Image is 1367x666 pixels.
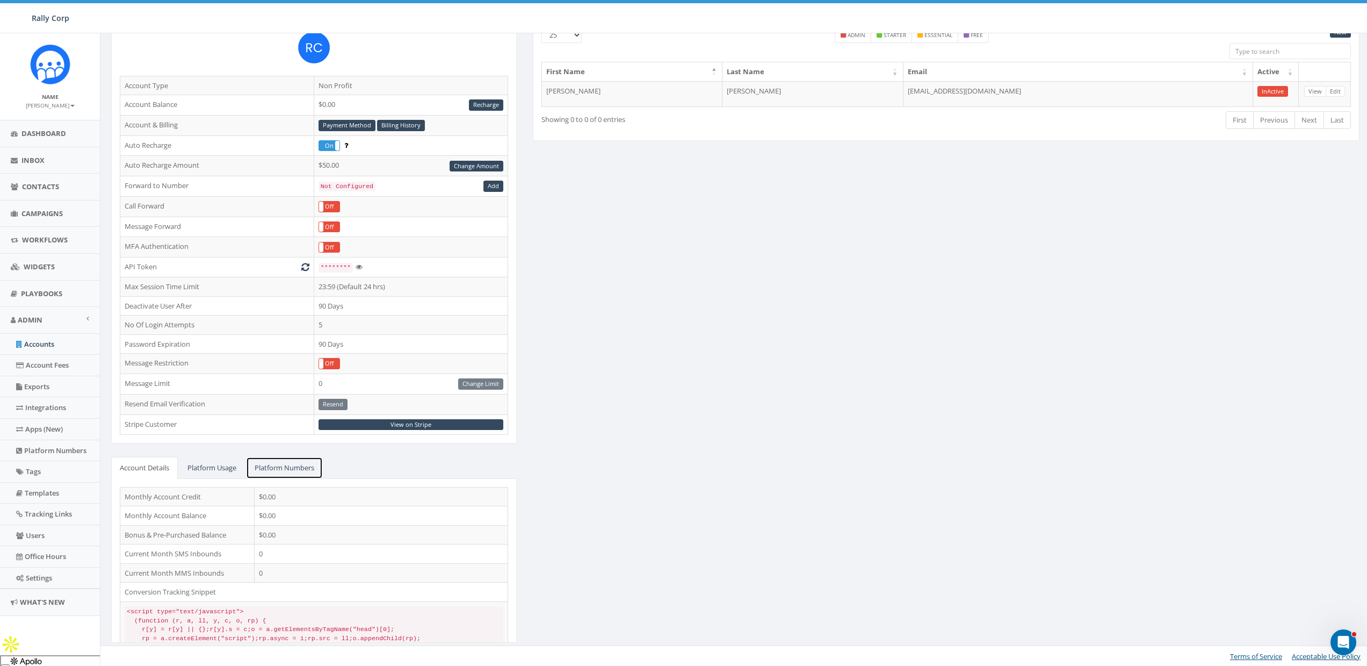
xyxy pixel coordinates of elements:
div: OnOff [319,140,340,152]
a: Change Amount [450,161,503,172]
input: Type to search [1229,43,1351,59]
span: Admin [18,315,42,325]
a: Platform Usage [179,457,245,479]
td: Resend Email Verification [120,394,314,414]
span: Workflows [22,235,68,245]
div: OnOff [319,242,340,253]
a: Add [483,181,503,192]
td: Monthly Account Balance [120,506,255,526]
td: $50.00 [314,156,508,176]
td: Conversion Tracking Snippet [120,583,508,602]
span: Enable to prevent campaign failure. [344,140,348,150]
label: On [319,141,339,151]
small: starter [884,31,906,39]
td: Monthly Account Credit [120,487,255,506]
code: <script type="text/javascript"> (function (r, a, ll, y, c, o, rp) { r[y] = r[y] || {};r[y].s = c;... [125,606,503,662]
td: $0.00 [255,487,508,506]
a: Terms of Service [1230,651,1282,661]
td: $0.00 [255,506,508,526]
td: Password Expiration [120,334,314,354]
label: Off [319,359,339,369]
a: First [1226,111,1254,129]
td: Auto Recharge [120,135,314,156]
td: Bonus & Pre-Purchased Balance [120,525,255,545]
td: Message Forward [120,217,314,237]
td: 0 [255,563,508,583]
th: Email: activate to sort column ascending [903,62,1253,81]
td: $0.00 [314,95,508,116]
a: Platform Numbers [246,457,323,479]
td: [PERSON_NAME] [722,81,903,107]
span: What's New [20,597,65,607]
a: Payment Method [319,120,375,131]
a: Edit [1326,86,1345,97]
small: [PERSON_NAME] [26,102,75,109]
td: [PERSON_NAME] [542,81,723,107]
a: Recharge [469,99,503,111]
small: essential [924,31,952,39]
a: View [1304,86,1326,97]
a: Next [1294,111,1324,129]
td: 0 [314,374,508,394]
td: API Token [120,257,314,277]
td: No Of Login Attempts [120,316,314,335]
span: Campaigns [21,209,63,218]
div: Showing 0 to 0 of 0 entries [541,110,870,125]
span: Inbox [21,155,45,165]
a: InActive [1257,86,1288,97]
td: 90 Days [314,296,508,316]
td: 0 [255,545,508,564]
td: Current Month SMS Inbounds [120,545,255,564]
td: Stripe Customer [120,414,314,435]
iframe: Intercom live chat [1330,629,1356,655]
a: [PERSON_NAME] [26,100,75,110]
td: $0.00 [255,525,508,545]
td: 90 Days [314,334,508,354]
td: Message Limit [120,374,314,394]
small: admin [848,31,865,39]
a: Acceptable Use Policy [1292,651,1361,661]
td: Max Session Time Limit [120,277,314,296]
a: Account Details [111,457,178,479]
label: Off [319,202,339,212]
img: Icon_1.png [30,44,70,84]
img: RallyCorp-icon.png [294,27,334,68]
td: Forward to Number [120,176,314,197]
th: First Name: activate to sort column descending [542,62,723,81]
a: Previous [1253,111,1295,129]
span: Rally Corp [32,13,69,23]
label: Off [319,222,339,232]
i: Generate New Token [301,263,309,270]
a: View on Stripe [319,419,503,431]
td: 23:59 (Default 24 hrs) [314,277,508,296]
a: Billing History [377,120,425,131]
span: Widgets [24,262,55,271]
span: Dashboard [21,128,66,138]
td: Call Forward [120,196,314,217]
th: Last Name: activate to sort column ascending [722,62,903,81]
a: Last [1323,111,1351,129]
small: Name [42,93,59,101]
small: free [971,31,983,39]
code: Not Configured [319,182,375,191]
div: OnOff [319,201,340,212]
td: Message Restriction [120,354,314,374]
span: Playbooks [21,289,62,298]
td: [EMAIL_ADDRESS][DOMAIN_NAME] [903,81,1253,107]
td: 5 [314,316,508,335]
td: Deactivate User After [120,296,314,316]
td: Account Balance [120,95,314,116]
td: Account Type [120,76,314,95]
div: OnOff [319,221,340,233]
div: OnOff [319,358,340,369]
span: Contacts [22,182,59,191]
td: Non Profit [314,76,508,95]
label: Off [319,242,339,253]
td: Account & Billing [120,115,314,135]
td: Current Month MMS Inbounds [120,563,255,583]
td: Auto Recharge Amount [120,156,314,176]
th: Active: activate to sort column ascending [1253,62,1299,81]
td: MFA Authentication [120,237,314,257]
